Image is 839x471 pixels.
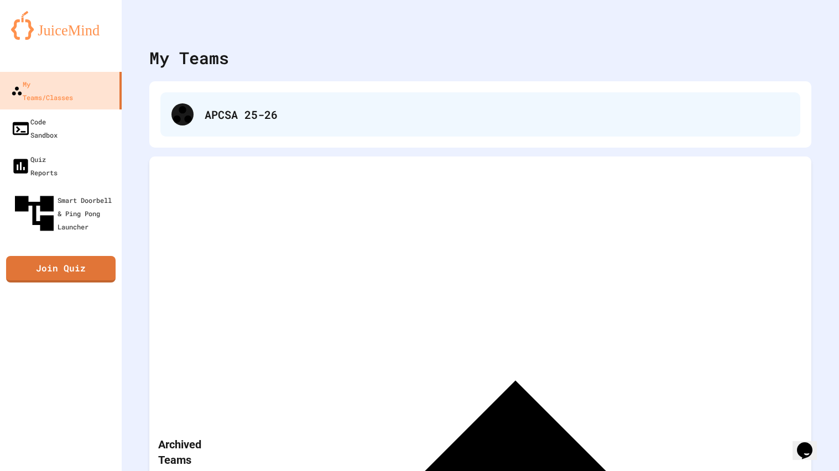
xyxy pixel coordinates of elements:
iframe: chat widget [793,427,828,460]
div: Quiz Reports [11,153,58,179]
div: APCSA 25-26 [160,92,800,137]
div: Smart Doorbell & Ping Pong Launcher [11,190,117,237]
p: Archived Teams [158,437,228,468]
div: APCSA 25-26 [205,106,789,123]
div: My Teams [149,45,229,70]
a: Join Quiz [6,256,116,282]
div: My Teams/Classes [11,77,73,104]
div: Code Sandbox [11,115,58,142]
img: logo-orange.svg [11,11,111,40]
